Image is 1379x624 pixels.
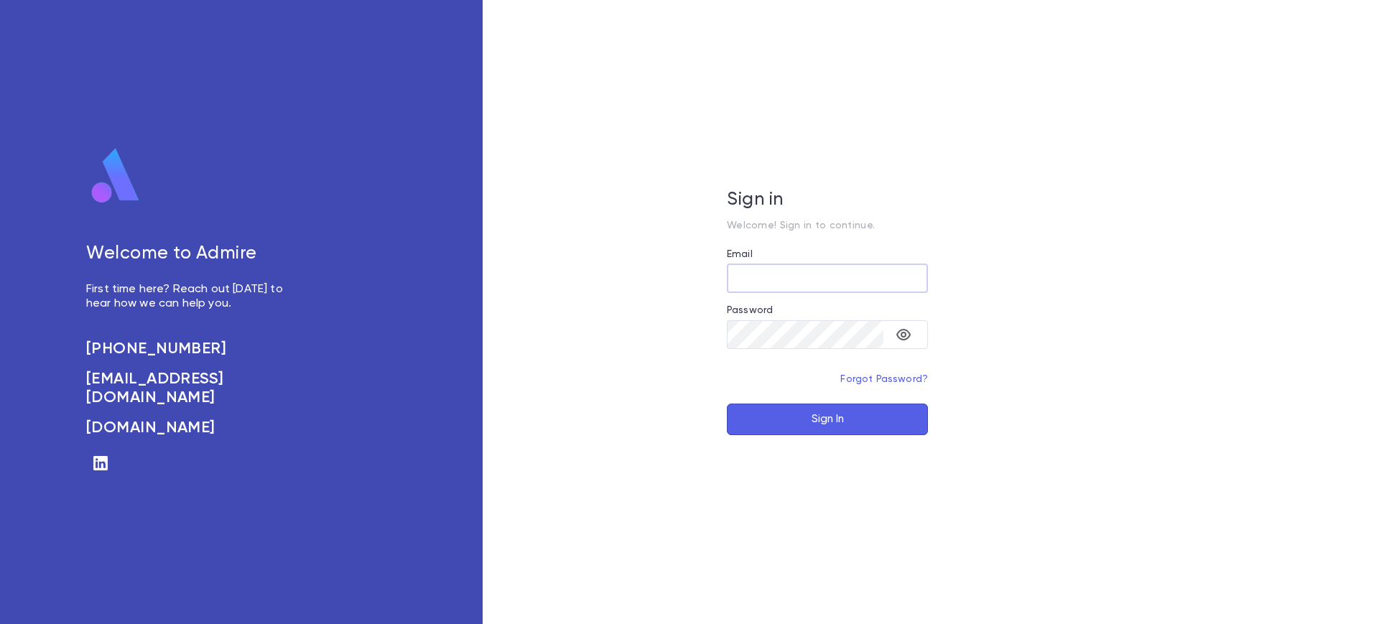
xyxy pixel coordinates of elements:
[727,404,928,435] button: Sign In
[727,190,928,211] h5: Sign in
[86,340,299,358] a: [PHONE_NUMBER]
[86,370,299,407] a: [EMAIL_ADDRESS][DOMAIN_NAME]
[840,374,928,384] a: Forgot Password?
[727,220,928,231] p: Welcome! Sign in to continue.
[86,147,145,205] img: logo
[86,282,299,311] p: First time here? Reach out [DATE] to hear how we can help you.
[86,243,299,265] h5: Welcome to Admire
[86,419,299,437] a: [DOMAIN_NAME]
[889,320,918,349] button: toggle password visibility
[727,304,773,316] label: Password
[727,248,753,260] label: Email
